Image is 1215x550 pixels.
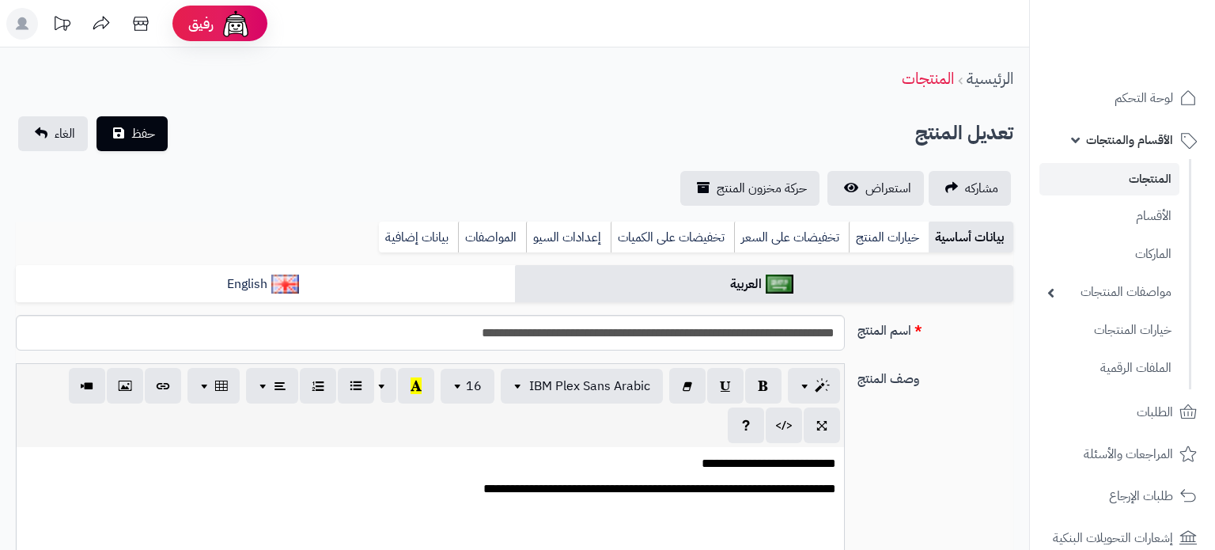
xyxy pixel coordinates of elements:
span: المراجعات والأسئلة [1084,443,1173,465]
a: English [16,265,515,304]
a: العربية [515,265,1014,304]
button: IBM Plex Sans Arabic [501,369,663,404]
a: المواصفات [458,222,526,253]
img: English [271,275,299,294]
a: بيانات أساسية [929,222,1013,253]
label: اسم المنتج [851,315,1020,340]
h2: تعديل المنتج [915,117,1013,150]
span: IBM Plex Sans Arabic [529,377,650,396]
a: الطلبات [1039,393,1206,431]
button: 16 [441,369,494,404]
a: خيارات المنتج [849,222,929,253]
a: تخفيضات على الكميات [611,222,734,253]
a: بيانات إضافية [379,222,458,253]
a: الغاء [18,116,88,151]
span: مشاركه [965,179,998,198]
a: الملفات الرقمية [1039,351,1179,385]
span: الغاء [55,124,75,143]
a: حركة مخزون المنتج [680,171,819,206]
button: حفظ [97,116,168,151]
span: لوحة التحكم [1115,87,1173,109]
span: حركة مخزون المنتج [717,179,807,198]
a: طلبات الإرجاع [1039,477,1206,515]
a: مشاركه [929,171,1011,206]
label: وصف المنتج [851,363,1020,389]
a: الرئيسية [967,66,1013,90]
a: المنتجات [1039,163,1179,195]
span: رفيق [188,14,214,33]
span: الطلبات [1137,401,1173,423]
span: الأقسام والمنتجات [1086,129,1173,151]
span: حفظ [131,124,155,143]
a: الماركات [1039,237,1179,271]
span: إشعارات التحويلات البنكية [1053,527,1173,549]
a: المنتجات [902,66,954,90]
img: ai-face.png [220,8,252,40]
img: العربية [766,275,793,294]
a: استعراض [827,171,924,206]
a: تحديثات المنصة [42,8,81,44]
a: المراجعات والأسئلة [1039,435,1206,473]
a: مواصفات المنتجات [1039,275,1179,309]
a: الأقسام [1039,199,1179,233]
span: طلبات الإرجاع [1109,485,1173,507]
span: 16 [466,377,482,396]
a: خيارات المنتجات [1039,313,1179,347]
a: لوحة التحكم [1039,79,1206,117]
span: استعراض [865,179,911,198]
a: إعدادات السيو [526,222,611,253]
a: تخفيضات على السعر [734,222,849,253]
